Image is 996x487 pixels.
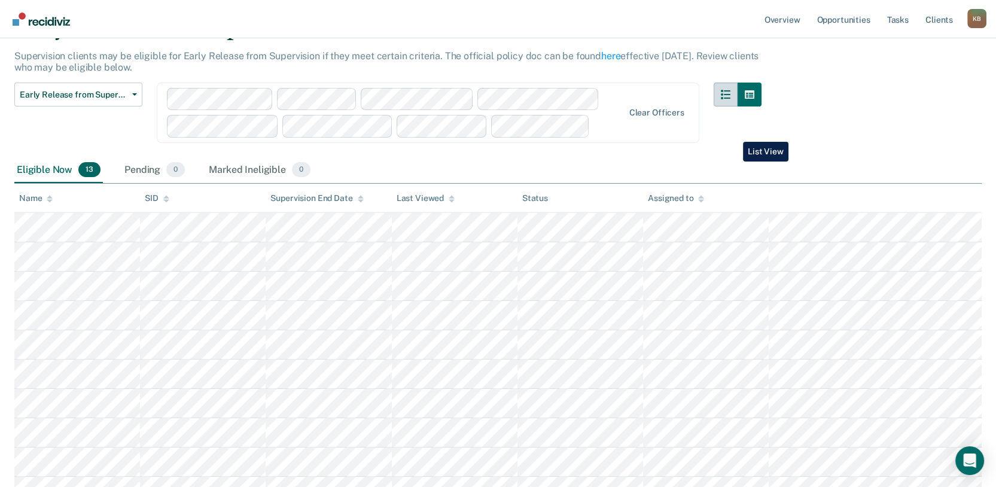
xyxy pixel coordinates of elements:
div: Pending0 [122,157,187,184]
div: Last Viewed [397,193,455,203]
span: 0 [166,162,185,178]
div: Status [522,193,548,203]
div: Eligible Now13 [14,157,103,184]
button: Early Release from Supervision [14,83,142,106]
div: Assigned to [648,193,704,203]
div: Clear officers [629,108,684,118]
span: Early Release from Supervision [20,90,127,100]
p: Supervision clients may be eligible for Early Release from Supervision if they meet certain crite... [14,50,759,73]
div: Open Intercom Messenger [955,446,984,475]
div: Marked Ineligible0 [206,157,313,184]
span: 0 [292,162,310,178]
span: 13 [78,162,100,178]
img: Recidiviz [13,13,70,26]
a: here [601,50,620,62]
button: Profile dropdown button [967,9,986,28]
div: SID [145,193,169,203]
div: Supervision End Date [270,193,363,203]
div: K B [967,9,986,28]
div: Name [19,193,53,203]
